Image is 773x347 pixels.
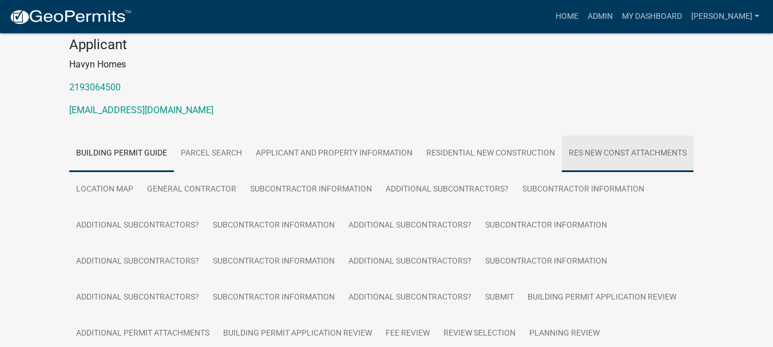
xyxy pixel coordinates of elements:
[69,135,174,172] a: Building Permit Guide
[69,171,140,208] a: Location Map
[174,135,249,172] a: Parcel search
[478,208,614,244] a: Subcontractor Information
[478,244,614,280] a: Subcontractor Information
[521,280,683,316] a: Building Permit Application Review
[69,82,121,93] a: 2193064500
[562,135,693,172] a: Res New Const Attachments
[69,280,206,316] a: Additional Subcontractors?
[140,171,243,208] a: General Contractor
[419,135,562,172] a: Residential New Construction
[206,244,342,280] a: Subcontractor Information
[69,208,206,244] a: Additional Subcontractors?
[243,171,379,208] a: Subcontractor Information
[69,37,704,53] h4: Applicant
[69,58,704,71] p: Havyn Homes
[249,135,419,172] a: Applicant and Property Information
[516,171,651,208] a: Subcontractor Information
[379,171,516,208] a: Additional Subcontractors?
[69,244,206,280] a: Additional Subcontractors?
[687,6,764,27] a: [PERSON_NAME]
[342,244,478,280] a: Additional Subcontractors?
[342,208,478,244] a: Additional Subcontractors?
[206,208,342,244] a: Subcontractor Information
[551,6,583,27] a: Home
[478,280,521,316] a: Submit
[206,280,342,316] a: Subcontractor Information
[583,6,617,27] a: Admin
[617,6,687,27] a: My Dashboard
[69,105,213,115] a: [EMAIL_ADDRESS][DOMAIN_NAME]
[342,280,478,316] a: Additional Subcontractors?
